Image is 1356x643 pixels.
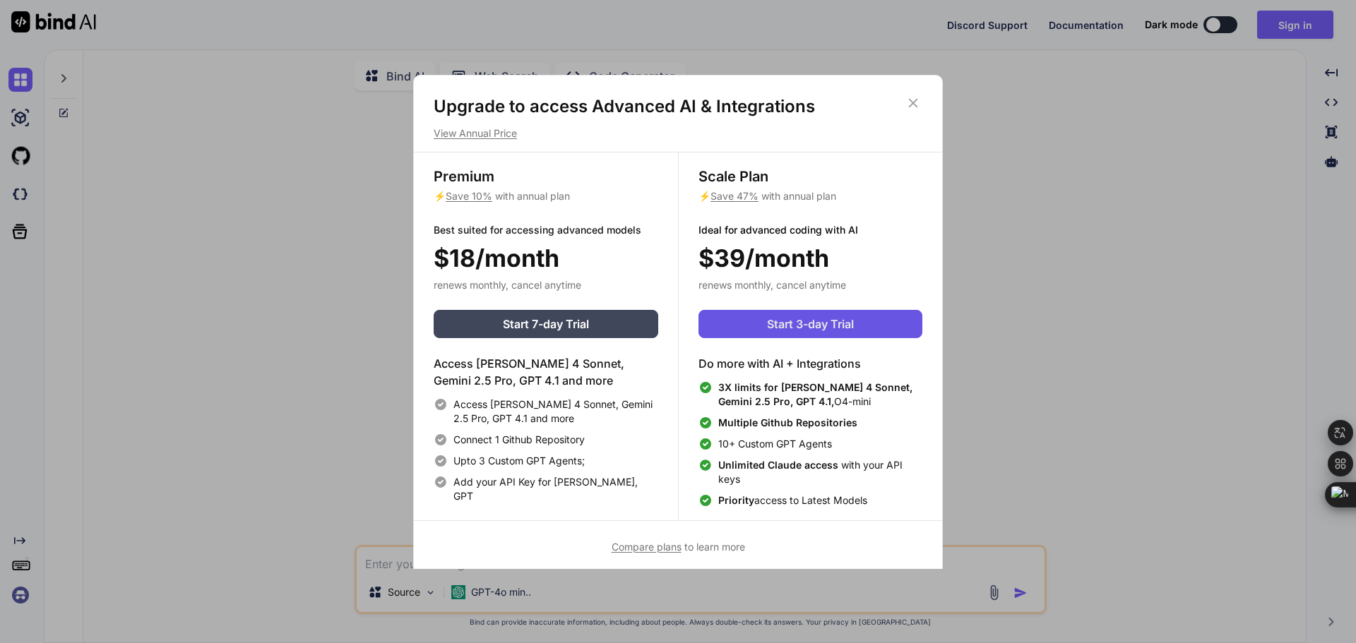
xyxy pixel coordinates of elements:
p: Ideal for advanced coding with AI [698,223,922,237]
span: $18/month [434,240,559,276]
button: Start 3-day Trial [698,310,922,338]
h3: Premium [434,167,658,186]
span: with your API keys [718,458,922,486]
button: Start 7-day Trial [434,310,658,338]
span: 10+ Custom GPT Agents [718,437,832,451]
span: Compare plans [612,541,682,553]
p: ⚡ with annual plan [698,189,922,203]
span: Save 47% [710,190,759,202]
span: Start 3-day Trial [767,316,854,332]
span: Add your API Key for [PERSON_NAME], GPT [453,475,658,503]
span: renews monthly, cancel anytime [434,279,581,291]
h4: Access [PERSON_NAME] 4 Sonnet, Gemini 2.5 Pro, GPT 4.1 and more [434,355,658,389]
p: View Annual Price [434,126,922,140]
h3: Scale Plan [698,167,922,186]
p: ⚡ with annual plan [434,189,658,203]
span: O4-mini [718,380,922,409]
h4: Do more with AI + Integrations [698,355,922,372]
span: to learn more [612,541,745,553]
span: Access [PERSON_NAME] 4 Sonnet, Gemini 2.5 Pro, GPT 4.1 and more [453,397,658,426]
span: access to Latest Models [718,493,867,507]
span: 3X limits for [PERSON_NAME] 4 Sonnet, Gemini 2.5 Pro, GPT 4.1, [718,381,912,407]
span: Priority [718,494,754,506]
p: Best suited for accessing advanced models [434,223,658,237]
span: Unlimited Claude access [718,459,841,471]
span: Multiple Github Repositories [718,416,857,428]
span: renews monthly, cancel anytime [698,279,846,291]
span: Upto 3 Custom GPT Agents; [453,454,585,468]
span: Start 7-day Trial [503,316,589,332]
span: Save 10% [446,190,492,202]
h1: Upgrade to access Advanced AI & Integrations [434,95,922,118]
span: Connect 1 Github Repository [453,433,585,447]
span: $39/month [698,240,829,276]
